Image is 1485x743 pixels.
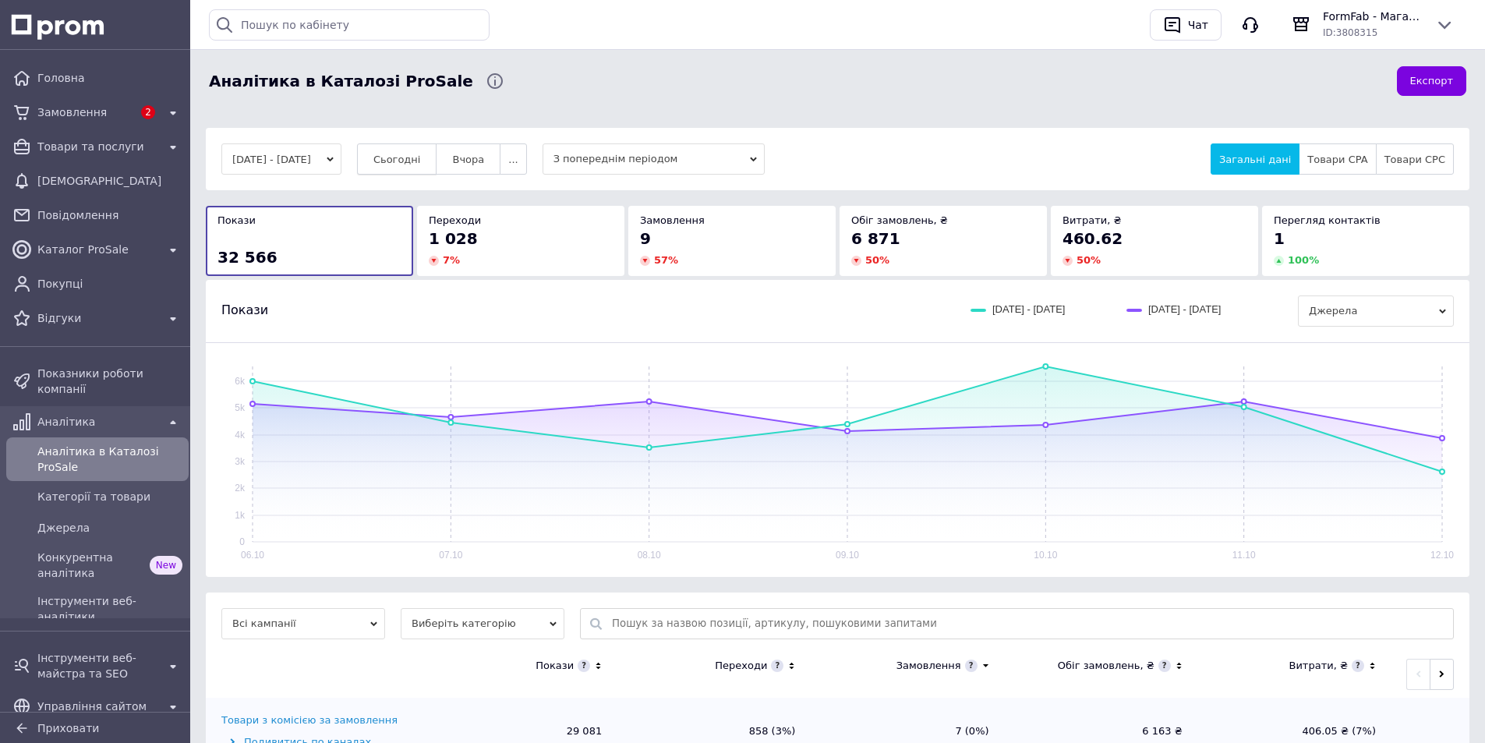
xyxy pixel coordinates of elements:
span: Джерела [37,520,182,536]
div: Чат [1185,13,1211,37]
text: 07.10 [439,550,462,561]
span: Категорії та товари [37,489,182,504]
input: Пошук по кабінету [209,9,490,41]
span: Приховати [37,722,99,734]
span: Товари CPC [1384,154,1445,165]
button: [DATE] - [DATE] [221,143,341,175]
span: 50 % [865,254,889,266]
button: Вчора [436,143,500,175]
span: 1 [1274,229,1285,248]
span: 2 [141,105,155,119]
span: Всі кампанії [221,608,385,639]
text: 09.10 [836,550,859,561]
span: Показники роботи компанії [37,366,182,397]
div: Переходи [715,659,767,673]
span: 9 [640,229,651,248]
span: 100 % [1288,254,1319,266]
div: Товари з комісією за замовлення [221,713,398,727]
button: Сьогодні [357,143,437,175]
button: Товари CPA [1299,143,1376,175]
span: 6 871 [851,229,900,248]
text: 6k [235,376,246,387]
span: 460.62 [1062,229,1123,248]
text: 12.10 [1430,550,1454,561]
span: Виберіть категорію [401,608,564,639]
span: Покупці [37,276,182,292]
span: Повідомлення [37,207,182,223]
span: Замовлення [640,214,705,226]
span: Каталог ProSale [37,242,157,257]
span: З попереднім періодом [543,143,765,175]
span: Аналітика в Каталозі ProSale [209,70,473,93]
span: Конкурентна аналітика [37,550,143,581]
text: 3k [235,456,246,467]
span: Витрати, ₴ [1062,214,1122,226]
input: Пошук за назвою позиції, артикулу, пошуковими запитами [612,609,1445,639]
text: 08.10 [638,550,661,561]
button: Чат [1150,9,1222,41]
span: Покази [221,302,268,319]
text: 5k [235,402,246,413]
span: 1 028 [429,229,478,248]
span: Інструменти веб-аналітики [37,593,182,624]
div: Обіг замовлень, ₴ [1058,659,1154,673]
span: ID: 3808315 [1323,27,1377,38]
span: Замовлення [37,104,133,120]
span: 57 % [654,254,678,266]
span: New [150,556,182,575]
button: Товари CPC [1376,143,1454,175]
span: Аналітика в Каталозі ProSale [37,444,182,475]
span: Аналітика [37,414,157,430]
span: Головна [37,70,182,86]
span: Загальні дані [1219,154,1291,165]
span: Товари та послуги [37,139,157,154]
span: FormFab - Магазин для кондитера [1323,9,1423,24]
span: Відгуки [37,310,157,326]
span: Джерела [1298,295,1454,327]
div: Витрати, ₴ [1289,659,1348,673]
span: Перегляд контактів [1274,214,1381,226]
text: 0 [239,536,245,547]
span: Управління сайтом [37,699,157,714]
span: Покази [217,214,256,226]
text: 4k [235,430,246,440]
span: Вчора [452,154,484,165]
span: 32 566 [217,248,278,267]
div: Покази [536,659,574,673]
text: 11.10 [1232,550,1256,561]
text: 2k [235,483,246,494]
button: ... [500,143,526,175]
span: ... [508,154,518,165]
text: 1k [235,510,246,521]
span: 50 % [1077,254,1101,266]
span: Сьогодні [373,154,421,165]
span: Переходи [429,214,481,226]
span: Обіг замовлень, ₴ [851,214,948,226]
text: 10.10 [1034,550,1057,561]
span: [DEMOGRAPHIC_DATA] [37,173,182,189]
button: Загальні дані [1211,143,1299,175]
span: 7 % [443,254,460,266]
text: 06.10 [241,550,264,561]
span: Інструменти веб-майстра та SEO [37,650,157,681]
div: Замовлення [896,659,961,673]
span: Товари CPA [1307,154,1367,165]
button: Експорт [1397,66,1467,97]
